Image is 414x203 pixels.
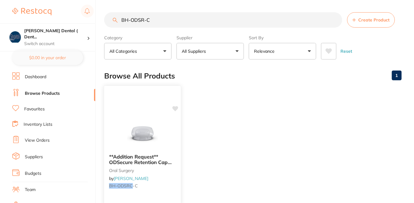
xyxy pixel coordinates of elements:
a: Suppliers [25,154,43,160]
span: by [109,176,148,181]
p: All Categories [109,48,139,54]
a: Browse Products [25,90,60,97]
img: Restocq Logo [12,8,51,15]
label: Category [104,35,172,40]
em: BH-ODSRC [109,183,133,189]
a: [PERSON_NAME] [114,176,148,181]
a: Dashboard [25,74,46,80]
img: **Addition Request** ODSecure Retention Cap Insert Clear Standard - 4 pack [122,118,162,149]
button: Reset [339,43,354,59]
h2: Browse All Products [104,72,175,80]
button: All Categories [104,43,172,59]
button: All Suppliers [177,43,244,59]
input: Search Products [104,12,342,28]
span: **Addition Request** ODSecure Retention Cap Insert Clear Standard - 4 pack [109,154,172,177]
label: Supplier [177,35,244,40]
p: All Suppliers [182,48,208,54]
h4: Singleton Dental ( DentalTown 8 Pty Ltd) [24,28,87,40]
a: Restocq Logo [12,5,51,19]
a: Inventory Lists [24,121,52,128]
a: View Orders [25,137,50,144]
p: Switch account [24,41,87,47]
button: Relevance [249,43,316,59]
small: oral surgery [109,168,176,173]
b: **Addition Request** ODSecure Retention Cap Insert Clear Standard - 4 pack [109,154,176,165]
img: Singleton Dental ( DentalTown 8 Pty Ltd) [9,31,21,43]
a: 1 [392,69,402,82]
p: Relevance [254,48,277,54]
label: Sort By [249,35,316,40]
button: Create Product [347,12,395,28]
span: Create Product [359,17,390,22]
span: -C [133,183,138,189]
a: Budgets [25,170,41,177]
a: Favourites [24,106,45,112]
button: $0.00 in your order [12,50,83,65]
a: Team [25,187,36,193]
